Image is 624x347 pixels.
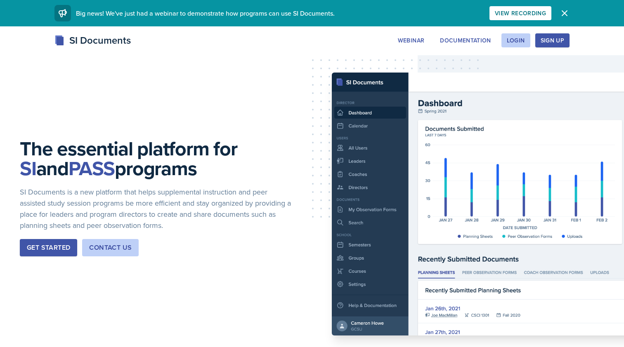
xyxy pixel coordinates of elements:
div: Get Started [27,243,70,253]
button: Sign Up [535,33,570,47]
div: SI Documents [54,33,131,48]
button: View Recording [489,6,551,20]
span: Big news! We've just had a webinar to demonstrate how programs can use SI Documents. [76,9,335,18]
div: Login [507,37,525,44]
button: Login [501,33,530,47]
div: Webinar [398,37,424,44]
button: Webinar [392,33,430,47]
button: Contact Us [82,239,139,256]
button: Get Started [20,239,77,256]
button: Documentation [435,33,496,47]
div: Sign Up [541,37,564,44]
div: Documentation [440,37,491,44]
div: View Recording [495,10,546,16]
div: Contact Us [89,243,132,253]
